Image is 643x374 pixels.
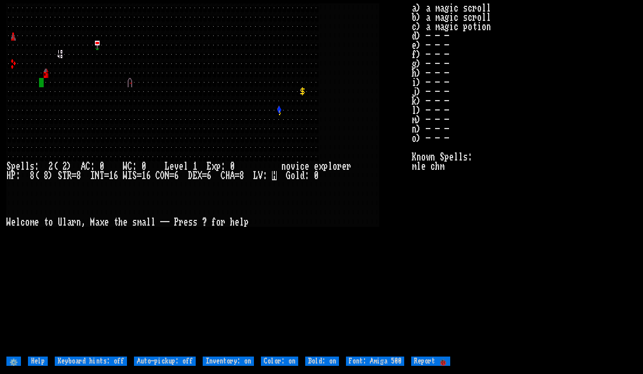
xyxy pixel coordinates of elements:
div: l [151,218,156,227]
div: d [300,171,305,180]
input: Keyboard hints: off [55,357,127,366]
div: E [193,171,197,180]
div: C [86,162,90,171]
div: 2 [62,162,67,171]
div: D [188,171,193,180]
div: e [104,218,109,227]
div: r [179,218,183,227]
div: = [202,171,207,180]
div: t [44,218,48,227]
div: N [95,171,100,180]
div: ? [202,218,207,227]
stats: a) a magic scroll b) a magic scroll c) a magic potion d) - - - e) - - - f) - - - g) - - - h) - - ... [412,3,637,355]
div: o [25,218,30,227]
div: o [216,218,221,227]
div: 0 [100,162,104,171]
div: 6 [114,171,118,180]
div: - [165,218,169,227]
div: 8 [30,171,34,180]
div: C [156,171,160,180]
div: o [48,218,53,227]
input: Report 🐞 [411,357,450,366]
div: v [174,162,179,171]
div: r [221,218,225,227]
div: A [230,171,235,180]
div: 1 [193,162,197,171]
div: e [342,162,347,171]
div: l [239,218,244,227]
div: O [160,171,165,180]
div: : [16,171,20,180]
div: L [253,171,258,180]
div: a [67,218,72,227]
div: o [333,162,337,171]
div: = [72,171,76,180]
div: X [197,171,202,180]
div: h [230,218,235,227]
input: Inventory: on [203,357,254,366]
div: L [165,162,169,171]
input: Color: on [261,357,298,366]
input: ⚙️ [6,357,21,366]
div: ) [48,171,53,180]
input: Auto-pickup: off [134,357,196,366]
div: r [347,162,351,171]
div: 0 [142,162,146,171]
div: E [207,162,211,171]
div: V [258,171,263,180]
div: ( [34,171,39,180]
div: x [100,218,104,227]
div: n [281,162,286,171]
div: l [295,171,300,180]
div: S [132,171,137,180]
div: e [235,218,239,227]
div: e [34,218,39,227]
div: a [142,218,146,227]
div: H [6,171,11,180]
div: T [100,171,104,180]
mark: H [272,171,277,180]
div: R [67,171,72,180]
div: N [165,171,169,180]
div: m [137,218,142,227]
div: e [183,218,188,227]
div: - [160,218,165,227]
div: ( [53,162,58,171]
div: a [95,218,100,227]
div: e [314,162,319,171]
div: S [58,171,62,180]
div: 0 [314,171,319,180]
div: 6 [174,171,179,180]
div: T [62,171,67,180]
div: 1 [142,171,146,180]
div: c [20,218,25,227]
div: I [128,171,132,180]
div: e [179,162,183,171]
div: l [328,162,333,171]
div: : [90,162,95,171]
div: e [16,162,20,171]
div: s [193,218,197,227]
div: W [123,162,128,171]
div: : [263,171,267,180]
div: r [337,162,342,171]
div: P [11,171,16,180]
div: = [104,171,109,180]
div: 1 [109,171,114,180]
div: m [30,218,34,227]
div: h [118,218,123,227]
div: e [169,162,174,171]
div: C [128,162,132,171]
div: H [225,171,230,180]
div: t [114,218,118,227]
div: G [286,171,291,180]
div: s [30,162,34,171]
div: W [6,218,11,227]
div: x [319,162,323,171]
div: I [90,171,95,180]
input: Bold: on [305,357,339,366]
div: U [58,218,62,227]
div: l [146,218,151,227]
div: l [62,218,67,227]
div: 8 [44,171,48,180]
